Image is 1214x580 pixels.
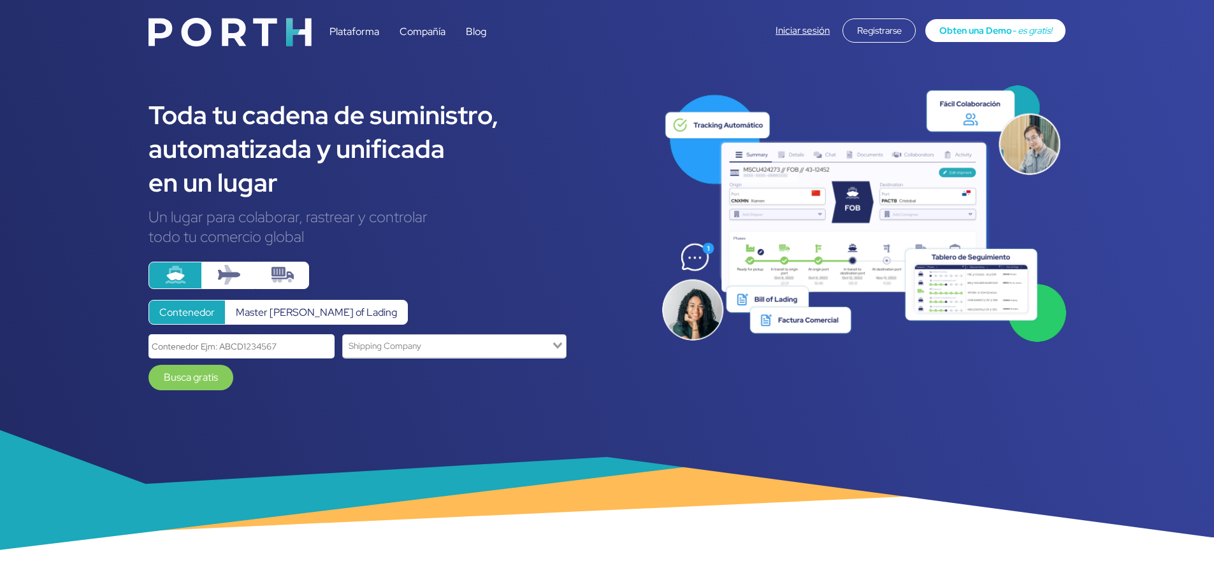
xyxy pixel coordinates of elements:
[271,264,294,286] img: truck-container.svg
[148,207,642,227] div: Un lugar para colaborar, rastrear y controlar
[400,25,445,38] a: Compañía
[148,300,226,325] label: Contenedor
[466,25,486,38] a: Blog
[842,24,916,37] a: Registrarse
[1012,24,1052,36] span: - es gratis!
[148,166,642,199] div: en un lugar
[148,365,233,390] a: Busca gratis
[329,25,379,38] a: Plataforma
[842,18,916,43] div: Registrarse
[218,264,240,286] img: plane.svg
[148,132,642,166] div: automatizada y unificada
[344,337,550,355] input: Search for option
[776,24,830,37] a: Iniciar sesión
[225,300,408,325] label: Master [PERSON_NAME] of Lading
[164,264,187,286] img: ship.svg
[342,334,567,358] div: Search for option
[925,19,1066,42] a: Obten una Demo- es gratis!
[148,334,335,358] input: Contenedor Ejm: ABCD1234567
[148,98,642,132] div: Toda tu cadena de suministro,
[939,24,1012,36] span: Obten una Demo
[148,227,642,246] div: todo tu comercio global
